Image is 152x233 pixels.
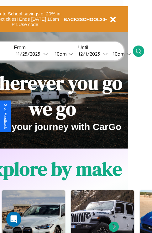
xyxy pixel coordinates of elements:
div: 11 / 25 / 2025 [16,51,43,57]
div: Give Feedback [3,104,8,129]
div: 12 / 1 / 2025 [78,51,103,57]
div: Open Intercom Messenger [6,212,21,227]
label: From [14,45,75,51]
div: 10am [52,51,68,57]
div: 10am [110,51,126,57]
b: BACK2SCHOOL20 [64,17,105,22]
label: Until [78,45,133,51]
button: 10am [108,51,133,57]
button: 11/25/2025 [14,51,50,57]
button: 10am [50,51,75,57]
